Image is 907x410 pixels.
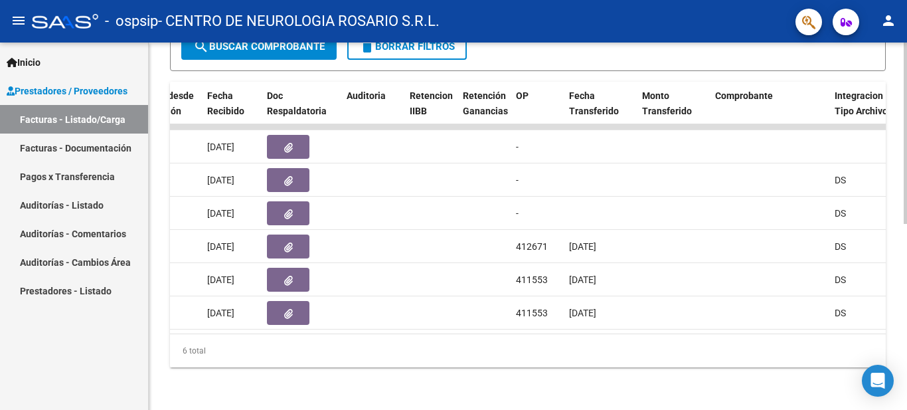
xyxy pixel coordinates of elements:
[7,55,41,70] span: Inicio
[463,90,508,116] span: Retención Ganancias
[516,175,519,185] span: -
[410,90,453,116] span: Retencion IIBB
[569,241,596,252] span: [DATE]
[193,39,209,54] mat-icon: search
[569,90,619,116] span: Fecha Transferido
[511,82,564,140] datatable-header-cell: OP
[516,142,519,152] span: -
[569,308,596,318] span: [DATE]
[347,33,467,60] button: Borrar Filtros
[7,84,127,98] span: Prestadores / Proveedores
[835,241,846,252] span: DS
[516,308,548,318] span: 411553
[181,33,337,60] button: Buscar Comprobante
[341,82,404,140] datatable-header-cell: Auditoria
[170,334,886,367] div: 6 total
[516,274,548,285] span: 411553
[835,208,846,219] span: DS
[142,82,202,140] datatable-header-cell: Días desde Emisión
[158,7,440,36] span: - CENTRO DE NEUROLOGIA ROSARIO S.R.L.
[835,274,846,285] span: DS
[642,90,692,116] span: Monto Transferido
[147,90,194,116] span: Días desde Emisión
[835,308,846,318] span: DS
[404,82,457,140] datatable-header-cell: Retencion IIBB
[207,142,234,152] span: [DATE]
[715,90,773,101] span: Comprobante
[359,39,375,54] mat-icon: delete
[516,208,519,219] span: -
[262,82,341,140] datatable-header-cell: Doc Respaldatoria
[193,41,325,52] span: Buscar Comprobante
[516,90,529,101] span: OP
[105,7,158,36] span: - ospsip
[710,82,829,140] datatable-header-cell: Comprobante
[835,90,888,116] span: Integracion Tipo Archivo
[207,90,244,116] span: Fecha Recibido
[457,82,511,140] datatable-header-cell: Retención Ganancias
[11,13,27,29] mat-icon: menu
[564,82,637,140] datatable-header-cell: Fecha Transferido
[207,308,234,318] span: [DATE]
[267,90,327,116] span: Doc Respaldatoria
[207,241,234,252] span: [DATE]
[202,82,262,140] datatable-header-cell: Fecha Recibido
[207,208,234,219] span: [DATE]
[569,274,596,285] span: [DATE]
[862,365,894,397] div: Open Intercom Messenger
[207,175,234,185] span: [DATE]
[880,13,896,29] mat-icon: person
[829,82,902,140] datatable-header-cell: Integracion Tipo Archivo
[516,241,548,252] span: 412671
[835,175,846,185] span: DS
[637,82,710,140] datatable-header-cell: Monto Transferido
[207,274,234,285] span: [DATE]
[359,41,455,52] span: Borrar Filtros
[347,90,386,101] span: Auditoria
